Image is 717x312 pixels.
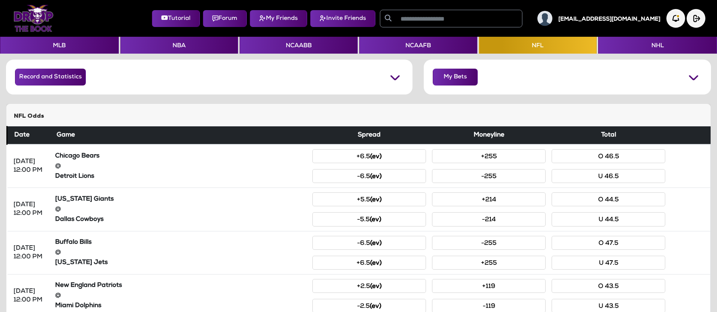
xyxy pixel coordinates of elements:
[537,11,552,26] img: User
[370,303,381,310] small: (ev)
[55,162,307,171] div: @
[552,279,665,293] button: O 43.5
[312,192,426,206] button: +5.5(ev)
[432,169,546,183] button: -255
[370,154,382,160] small: (ev)
[13,5,54,32] img: Logo
[250,10,307,27] button: My Friends
[370,174,382,180] small: (ev)
[120,37,238,54] button: NBA
[55,248,307,257] div: @
[152,10,200,27] button: Tutorial
[52,126,310,145] th: Game
[312,149,426,163] button: +6.5(ev)
[55,216,103,223] strong: Dallas Cowboys
[666,9,685,28] img: Notification
[370,217,381,223] small: (ev)
[432,279,546,293] button: +119
[55,303,101,309] strong: Miami Dolphins
[370,240,382,247] small: (ev)
[549,126,668,145] th: Total
[55,291,307,300] div: @
[55,153,99,159] strong: Chicago Bears
[552,212,665,226] button: U 44.5
[552,256,665,270] button: U 47.5
[598,37,717,54] button: NHL
[370,283,382,290] small: (ev)
[55,196,114,202] strong: [US_STATE] Giants
[55,173,94,180] strong: Detroit Lions
[552,236,665,250] button: O 47.5
[370,197,382,203] small: (ev)
[312,256,426,270] button: +6.5(ev)
[558,16,660,23] h5: [EMAIL_ADDRESS][DOMAIN_NAME]
[55,205,307,214] div: @
[240,37,358,54] button: NCAABB
[552,149,665,163] button: O 46.5
[13,287,46,304] div: [DATE] 12:00 PM
[310,10,375,27] button: Invite Friends
[312,279,426,293] button: +2.5(ev)
[55,239,91,246] strong: Buffalo Bills
[7,126,52,145] th: Date
[13,201,46,218] div: [DATE] 12:00 PM
[359,37,477,54] button: NCAAFB
[552,192,665,206] button: O 44.5
[432,236,546,250] button: -255
[13,157,46,175] div: [DATE] 12:00 PM
[203,10,247,27] button: Forum
[312,169,426,183] button: -6.5(ev)
[432,256,546,270] button: +255
[55,259,108,266] strong: [US_STATE] Jets
[432,149,546,163] button: +255
[370,260,382,267] small: (ev)
[55,282,122,289] strong: New England Patriots
[479,37,597,54] button: NFL
[552,169,665,183] button: U 46.5
[312,236,426,250] button: -6.5(ev)
[433,69,478,85] button: My Bets
[432,192,546,206] button: +214
[312,212,426,226] button: -5.5(ev)
[15,69,86,85] button: Record and Statistics
[309,126,429,145] th: Spread
[429,126,549,145] th: Moneyline
[14,113,703,120] h5: NFL Odds
[432,212,546,226] button: -214
[13,244,46,261] div: [DATE] 12:00 PM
